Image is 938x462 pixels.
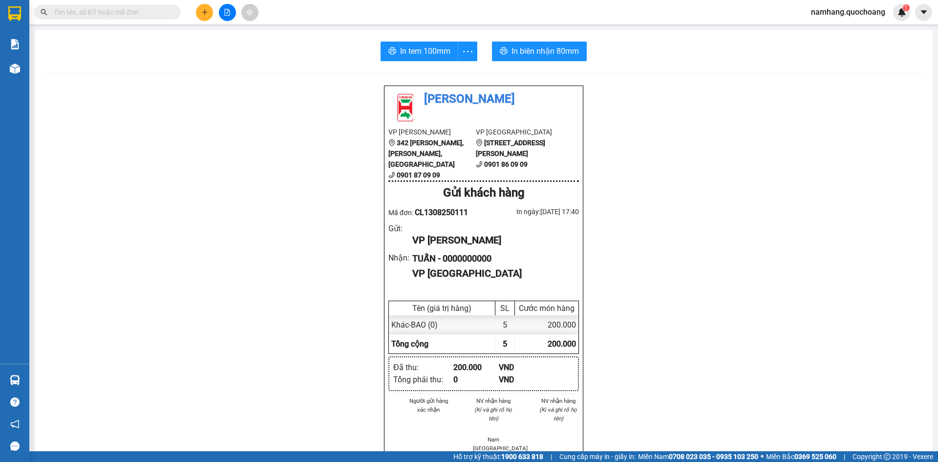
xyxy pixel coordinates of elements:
[473,396,514,405] li: NV nhận hàng
[400,45,450,57] span: In tem 100mm
[761,455,764,459] span: ⚪️
[499,361,544,374] div: VND
[412,266,571,281] div: VP [GEOGRAPHIC_DATA]
[551,451,552,462] span: |
[388,252,412,264] div: Nhận :
[458,42,477,61] button: more
[10,375,20,385] img: warehouse-icon
[388,90,579,109] li: [PERSON_NAME]
[388,139,395,146] span: environment
[476,139,483,146] span: environment
[10,419,20,429] span: notification
[388,127,476,137] li: VP [PERSON_NAME]
[915,4,932,21] button: caret-down
[669,453,758,461] strong: 0708 023 035 - 0935 103 250
[548,339,576,349] span: 200.000
[393,374,453,386] div: Tổng phải thu :
[196,4,213,21] button: plus
[388,206,484,219] div: Mã đơn:
[499,374,544,386] div: VND
[473,435,514,453] li: Nam [GEOGRAPHIC_DATA]
[476,139,545,157] b: [STREET_ADDRESS][PERSON_NAME]
[41,9,47,16] span: search
[803,6,893,18] span: namhang.quochoang
[391,339,428,349] span: Tổng cộng
[517,304,576,313] div: Cước món hàng
[10,397,20,407] span: question-circle
[54,7,169,18] input: Tìm tên, số ĐT hoặc mã đơn
[474,406,512,422] i: (Kí và ghi rõ họ tên)
[388,222,412,235] div: Gửi :
[8,6,21,21] img: logo-vxr
[10,441,20,451] span: message
[897,8,906,17] img: icon-new-feature
[904,4,908,11] span: 1
[884,453,891,460] span: copyright
[638,451,758,462] span: Miền Nam
[393,361,453,374] div: Đã thu :
[794,453,836,461] strong: 0369 525 060
[408,396,449,414] li: Người gửi hàng xác nhận
[476,127,563,137] li: VP [GEOGRAPHIC_DATA]
[515,315,578,334] div: 200.000
[388,172,395,178] span: phone
[201,9,208,16] span: plus
[412,233,571,248] div: VP [PERSON_NAME]
[559,451,636,462] span: Cung cấp máy in - giấy in:
[10,64,20,74] img: warehouse-icon
[388,184,579,202] div: Gửi khách hàng
[484,160,528,168] b: 0901 86 09 09
[903,4,910,11] sup: 1
[512,45,579,57] span: In biên nhận 80mm
[498,304,512,313] div: SL
[388,90,423,124] img: logo.jpg
[453,374,499,386] div: 0
[388,47,396,56] span: printer
[10,39,20,49] img: solution-icon
[219,4,236,21] button: file-add
[766,451,836,462] span: Miền Bắc
[844,451,845,462] span: |
[453,361,499,374] div: 200.000
[492,42,587,61] button: printerIn biên nhận 80mm
[388,139,464,168] b: 342 [PERSON_NAME], [PERSON_NAME], [GEOGRAPHIC_DATA]
[391,320,438,330] span: Khác - BAO (0)
[397,171,440,179] b: 0901 87 09 09
[500,47,508,56] span: printer
[458,45,477,58] span: more
[412,252,571,265] div: TUẤN - 0000000000
[224,9,231,16] span: file-add
[476,161,483,168] span: phone
[484,206,579,217] div: In ngày: [DATE] 17:40
[246,9,253,16] span: aim
[453,451,543,462] span: Hỗ trợ kỹ thuật:
[415,208,468,217] span: CL1308250111
[537,396,579,405] li: NV nhận hàng
[539,406,577,422] i: (Kí và ghi rõ họ tên)
[391,304,492,313] div: Tên (giá trị hàng)
[503,339,507,349] span: 5
[501,453,543,461] strong: 1900 633 818
[381,42,458,61] button: printerIn tem 100mm
[495,315,515,334] div: 5
[241,4,258,21] button: aim
[919,8,928,17] span: caret-down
